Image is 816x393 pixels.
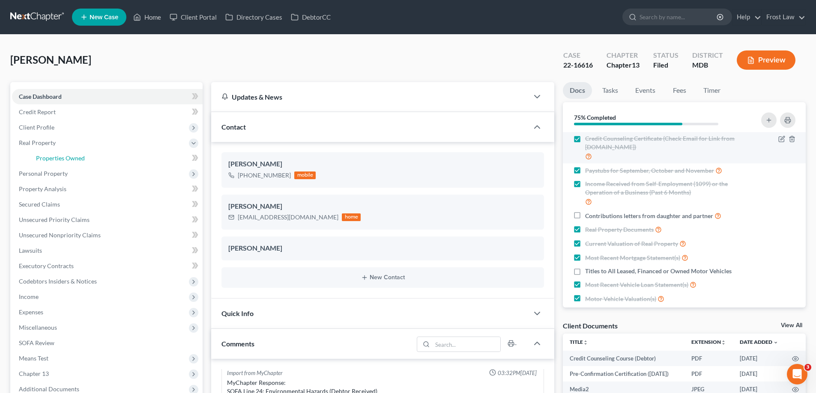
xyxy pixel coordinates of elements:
[228,243,537,254] div: [PERSON_NAME]
[563,50,593,60] div: Case
[666,82,693,99] a: Fees
[585,254,680,262] span: Most Recent Mortgage Statement(s)
[12,89,203,104] a: Case Dashboard
[653,50,679,60] div: Status
[19,201,60,208] span: Secured Claims
[585,134,738,151] span: Credit Counseling Certificate (Check Email for Link from [DOMAIN_NAME])
[498,369,537,377] span: 03:32PM[DATE]
[733,351,785,366] td: [DATE]
[238,171,291,180] div: [PHONE_NUMBER]
[12,258,203,274] a: Executory Contracts
[653,60,679,70] div: Filed
[773,340,778,345] i: expand_more
[574,114,616,121] strong: 75% Completed
[19,262,74,269] span: Executory Contracts
[19,355,48,362] span: Means Test
[563,60,593,70] div: 22-16616
[29,151,203,166] a: Properties Owned
[585,295,656,303] span: Motor Vehicle Valuation(s)
[696,82,727,99] a: Timer
[732,9,761,25] a: Help
[721,340,726,345] i: unfold_more
[19,278,97,285] span: Codebtors Insiders & Notices
[787,364,807,384] iframe: Intercom live chat
[287,9,335,25] a: DebtorCC
[804,364,811,371] span: 3
[19,170,68,177] span: Personal Property
[19,308,43,316] span: Expenses
[595,82,625,99] a: Tasks
[19,139,56,146] span: Real Property
[762,9,805,25] a: Frost Law
[628,82,662,99] a: Events
[737,50,795,70] button: Preview
[585,180,738,197] span: Income Received from Self-Employment (1099) or the Operation of a Business (Past 6 Months)
[12,228,203,243] a: Unsecured Nonpriority Claims
[585,267,732,275] span: Titles to All Leased, Financed or Owned Motor Vehicles
[228,201,537,212] div: [PERSON_NAME]
[221,9,287,25] a: Directory Cases
[632,61,640,69] span: 13
[36,154,85,162] span: Properties Owned
[692,60,723,70] div: MDB
[733,366,785,381] td: [DATE]
[228,274,537,281] button: New Contact
[19,185,66,192] span: Property Analysis
[563,351,684,366] td: Credit Counseling Course (Debtor)
[19,339,54,346] span: SOFA Review
[19,385,79,393] span: Additional Documents
[342,213,361,221] div: home
[563,366,684,381] td: Pre-Confirmation Certification ([DATE])
[165,9,221,25] a: Client Portal
[12,243,203,258] a: Lawsuits
[781,322,802,328] a: View All
[607,50,640,60] div: Chapter
[19,93,62,100] span: Case Dashboard
[433,337,501,352] input: Search...
[221,92,518,101] div: Updates & News
[684,351,733,366] td: PDF
[238,213,338,222] div: [EMAIL_ADDRESS][DOMAIN_NAME]
[19,293,39,300] span: Income
[221,123,246,131] span: Contact
[585,212,713,220] span: Contributions letters from daughter and partner
[640,9,718,25] input: Search by name...
[12,104,203,120] a: Credit Report
[19,370,49,377] span: Chapter 13
[90,14,118,21] span: New Case
[227,369,283,377] div: Import from MyChapter
[585,239,678,248] span: Current Valuation of Real Property
[684,366,733,381] td: PDF
[294,171,316,179] div: mobile
[563,82,592,99] a: Docs
[129,9,165,25] a: Home
[563,321,618,330] div: Client Documents
[228,159,537,169] div: [PERSON_NAME]
[19,124,54,131] span: Client Profile
[585,166,714,175] span: Paystubs for September, October and November
[570,339,588,345] a: Titleunfold_more
[19,324,57,331] span: Miscellaneous
[691,339,726,345] a: Extensionunfold_more
[585,225,654,234] span: Real Property Documents
[607,60,640,70] div: Chapter
[12,197,203,212] a: Secured Claims
[583,340,588,345] i: unfold_more
[221,309,254,317] span: Quick Info
[692,50,723,60] div: District
[19,108,56,115] span: Credit Report
[12,212,203,228] a: Unsecured Priority Claims
[740,339,778,345] a: Date Added expand_more
[12,335,203,351] a: SOFA Review
[585,281,688,289] span: Most Recent Vehicle Loan Statement(s)
[10,53,91,66] span: [PERSON_NAME]
[221,340,254,348] span: Comments
[19,247,42,254] span: Lawsuits
[19,216,90,223] span: Unsecured Priority Claims
[12,181,203,197] a: Property Analysis
[19,231,101,239] span: Unsecured Nonpriority Claims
